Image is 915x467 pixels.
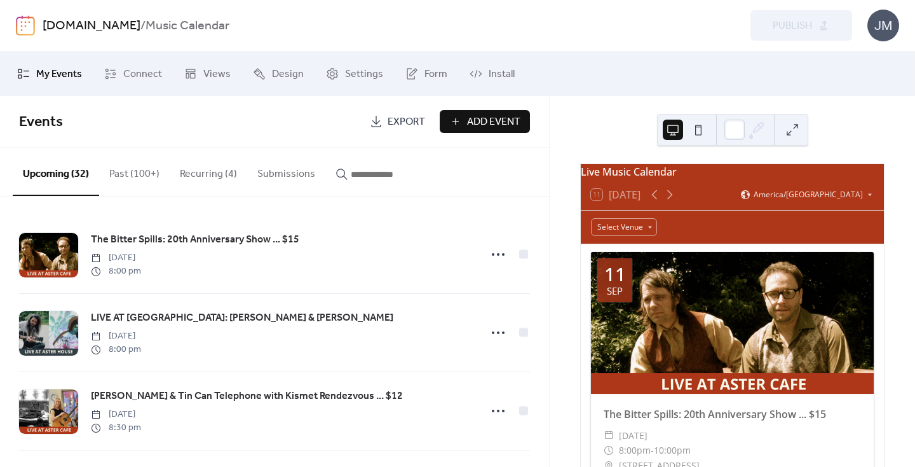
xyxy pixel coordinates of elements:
[619,443,651,458] span: 8:00pm
[13,148,99,196] button: Upcoming (32)
[581,164,884,179] div: Live Music Calendar
[489,67,515,82] span: Install
[345,67,383,82] span: Settings
[91,310,393,326] span: LIVE AT [GEOGRAPHIC_DATA]: [PERSON_NAME] & [PERSON_NAME]
[604,443,614,458] div: ​
[91,232,299,248] a: The Bitter Spills: 20th Anniversary Show ... $15
[360,110,435,133] a: Export
[651,443,654,458] span: -
[91,388,403,405] a: [PERSON_NAME] & Tin Can Telephone with Kismet Rendezvous ... $12
[243,57,313,91] a: Design
[170,148,247,195] button: Recurring (4)
[91,343,141,356] span: 8:00 pm
[36,67,82,82] span: My Events
[604,407,826,421] a: The Bitter Spills: 20th Anniversary Show ... $15
[867,10,899,41] div: JM
[91,232,299,247] span: The Bitter Spills: 20th Anniversary Show ... $15
[19,108,63,136] span: Events
[604,428,614,443] div: ​
[91,421,141,435] span: 8:30 pm
[91,310,393,326] a: LIVE AT [GEOGRAPHIC_DATA]: [PERSON_NAME] & [PERSON_NAME]
[43,14,140,38] a: [DOMAIN_NAME]
[604,265,626,284] div: 11
[8,57,91,91] a: My Events
[424,67,447,82] span: Form
[123,67,162,82] span: Connect
[754,191,863,199] span: America/[GEOGRAPHIC_DATA]
[467,115,520,130] span: Add Event
[146,14,229,38] b: Music Calendar
[91,330,141,343] span: [DATE]
[175,57,240,91] a: Views
[316,57,393,91] a: Settings
[396,57,457,91] a: Form
[247,148,325,195] button: Submissions
[91,251,141,265] span: [DATE]
[16,15,35,36] img: logo
[140,14,146,38] b: /
[619,428,647,443] span: [DATE]
[91,408,141,421] span: [DATE]
[272,67,304,82] span: Design
[203,67,231,82] span: Views
[99,148,170,195] button: Past (100+)
[91,265,141,278] span: 8:00 pm
[95,57,172,91] a: Connect
[607,286,623,296] div: Sep
[440,110,530,133] button: Add Event
[460,57,524,91] a: Install
[388,115,425,130] span: Export
[654,443,691,458] span: 10:00pm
